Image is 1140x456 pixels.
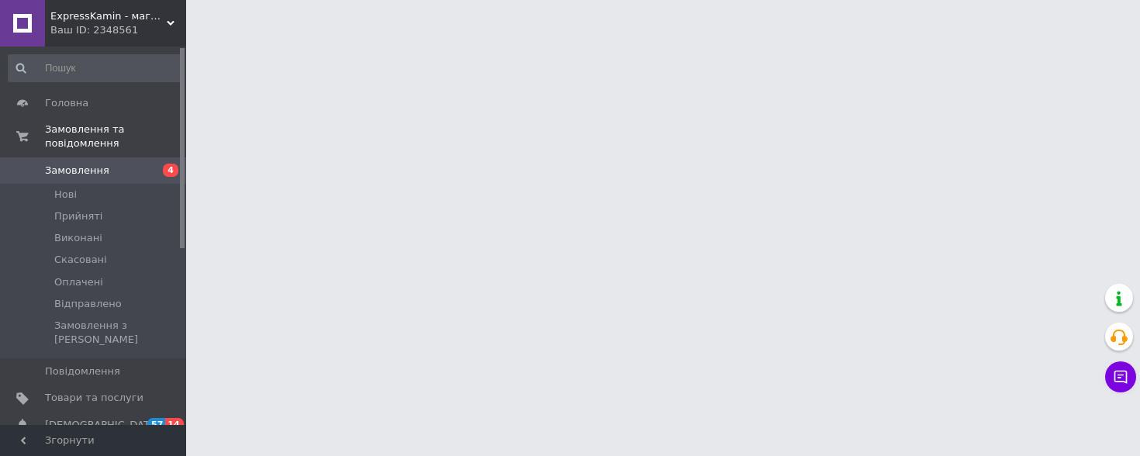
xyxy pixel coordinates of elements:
[165,418,183,431] span: 14
[50,9,167,23] span: ExpressKamin - магазин изразцових каминов и печей
[54,209,102,223] span: Прийняті
[163,164,178,177] span: 4
[147,418,165,431] span: 57
[54,253,107,267] span: Скасовані
[8,54,183,82] input: Пошук
[1105,361,1136,392] button: Чат з покупцем
[54,319,181,347] span: Замовлення з [PERSON_NAME]
[50,23,186,37] div: Ваш ID: 2348561
[54,188,77,202] span: Нові
[45,364,120,378] span: Повідомлення
[45,391,143,405] span: Товари та послуги
[54,297,122,311] span: Відправлено
[45,96,88,110] span: Головна
[54,231,102,245] span: Виконані
[45,123,186,150] span: Замовлення та повідомлення
[45,418,160,432] span: [DEMOGRAPHIC_DATA]
[54,275,103,289] span: Оплачені
[45,164,109,178] span: Замовлення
